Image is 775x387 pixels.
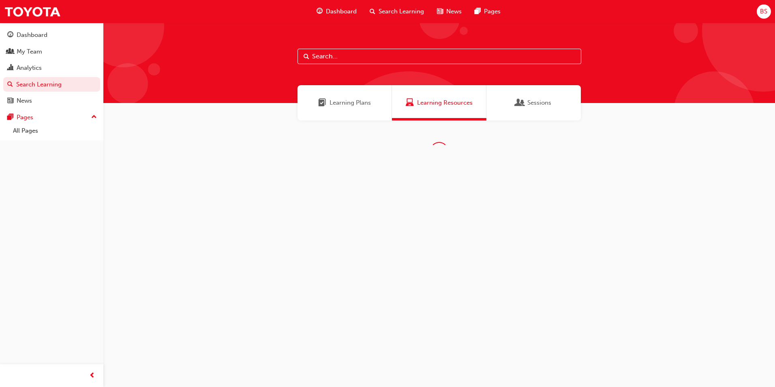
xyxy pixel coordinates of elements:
span: Learning Resources [406,98,414,107]
span: news-icon [7,97,13,105]
input: Search... [298,49,581,64]
a: Dashboard [3,28,100,43]
a: Analytics [3,60,100,75]
span: BS [760,7,767,16]
a: news-iconNews [430,3,468,20]
span: Sessions [516,98,524,107]
a: guage-iconDashboard [310,3,363,20]
a: search-iconSearch Learning [363,3,430,20]
span: Learning Plans [318,98,326,107]
button: DashboardMy TeamAnalyticsSearch LearningNews [3,26,100,110]
span: Sessions [527,98,551,107]
a: SessionsSessions [486,85,581,120]
span: Learning Resources [417,98,473,107]
span: people-icon [7,48,13,56]
span: Search Learning [379,7,424,16]
a: Learning PlansLearning Plans [298,85,392,120]
span: chart-icon [7,64,13,72]
span: guage-icon [317,6,323,17]
button: BS [757,4,771,19]
span: Dashboard [326,7,357,16]
span: guage-icon [7,32,13,39]
span: Pages [484,7,501,16]
a: News [3,93,100,108]
div: Dashboard [17,30,47,40]
a: pages-iconPages [468,3,507,20]
span: pages-icon [7,114,13,121]
a: Learning ResourcesLearning Resources [392,85,486,120]
span: News [446,7,462,16]
div: My Team [17,47,42,56]
span: pages-icon [475,6,481,17]
div: News [17,96,32,105]
img: Trak [4,2,61,21]
button: Pages [3,110,100,125]
div: Pages [17,113,33,122]
span: search-icon [370,6,375,17]
span: Learning Plans [330,98,371,107]
a: My Team [3,44,100,59]
span: prev-icon [89,371,95,381]
span: up-icon [91,112,97,123]
a: Search Learning [3,77,100,92]
span: Search [304,52,309,61]
a: All Pages [10,125,100,137]
span: search-icon [7,81,13,88]
div: Analytics [17,63,42,73]
span: news-icon [437,6,443,17]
